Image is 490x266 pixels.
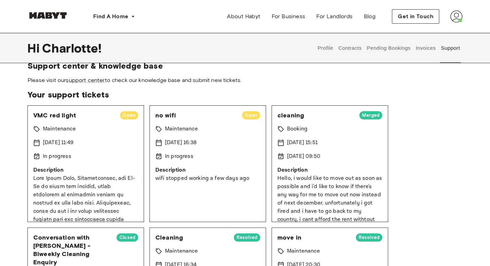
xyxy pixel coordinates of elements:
p: Description [277,166,382,174]
img: avatar [450,10,463,23]
a: About Habyt [222,10,266,23]
span: Find A Home [93,12,128,21]
span: Get in Touch [398,12,433,21]
span: Cleaning [155,233,228,242]
button: Find A Home [88,10,141,23]
button: Pending Bookings [366,33,411,63]
span: VMC red light [33,111,115,119]
p: Maintenance [165,125,198,133]
a: Blog [358,10,381,23]
p: [DATE] 15:51 [287,139,318,147]
span: For Landlords [316,12,352,21]
p: Description [155,166,260,174]
span: About Habyt [227,12,260,21]
p: In progress [165,152,193,161]
button: Invoices [415,33,437,63]
span: move in [277,233,350,242]
span: cleaning [277,111,354,119]
span: Charlotte ! [42,41,101,55]
span: Blog [364,12,376,21]
span: For Business [272,12,306,21]
p: [DATE] 11:49 [43,139,73,147]
span: Support center & knowledge base [27,61,463,71]
button: Contracts [337,33,362,63]
a: For Business [266,10,311,23]
a: support center [66,77,105,83]
span: Your support tickets [27,90,463,100]
span: Merged [359,112,382,119]
p: Booking [287,125,308,133]
img: Habyt [27,12,69,19]
span: no wifi [155,111,237,119]
p: Maintenance [43,125,76,133]
span: Resolved [234,234,260,241]
a: For Landlords [311,10,358,23]
span: Open [242,112,260,119]
button: Get in Touch [392,9,439,24]
p: wifi stopped working a few days ago [155,174,260,183]
p: Maintenance [287,247,320,255]
p: [DATE] 09:50 [287,152,320,161]
p: [DATE] 16:38 [165,139,196,147]
span: Hi [27,41,42,55]
button: Support [440,33,461,63]
span: Closed [117,234,138,241]
p: Hello, i would like to move out as soon as possible and i'd like to know if there's any way for m... [277,174,382,232]
button: Profile [317,33,334,63]
span: Open [120,112,138,119]
div: user profile tabs [315,33,463,63]
span: Please visit our to check our knowledge base and submit new tickets. [27,77,463,84]
p: Maintenance [165,247,198,255]
span: Resolved [356,234,382,241]
p: Description [33,166,138,174]
p: In progress [43,152,71,161]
